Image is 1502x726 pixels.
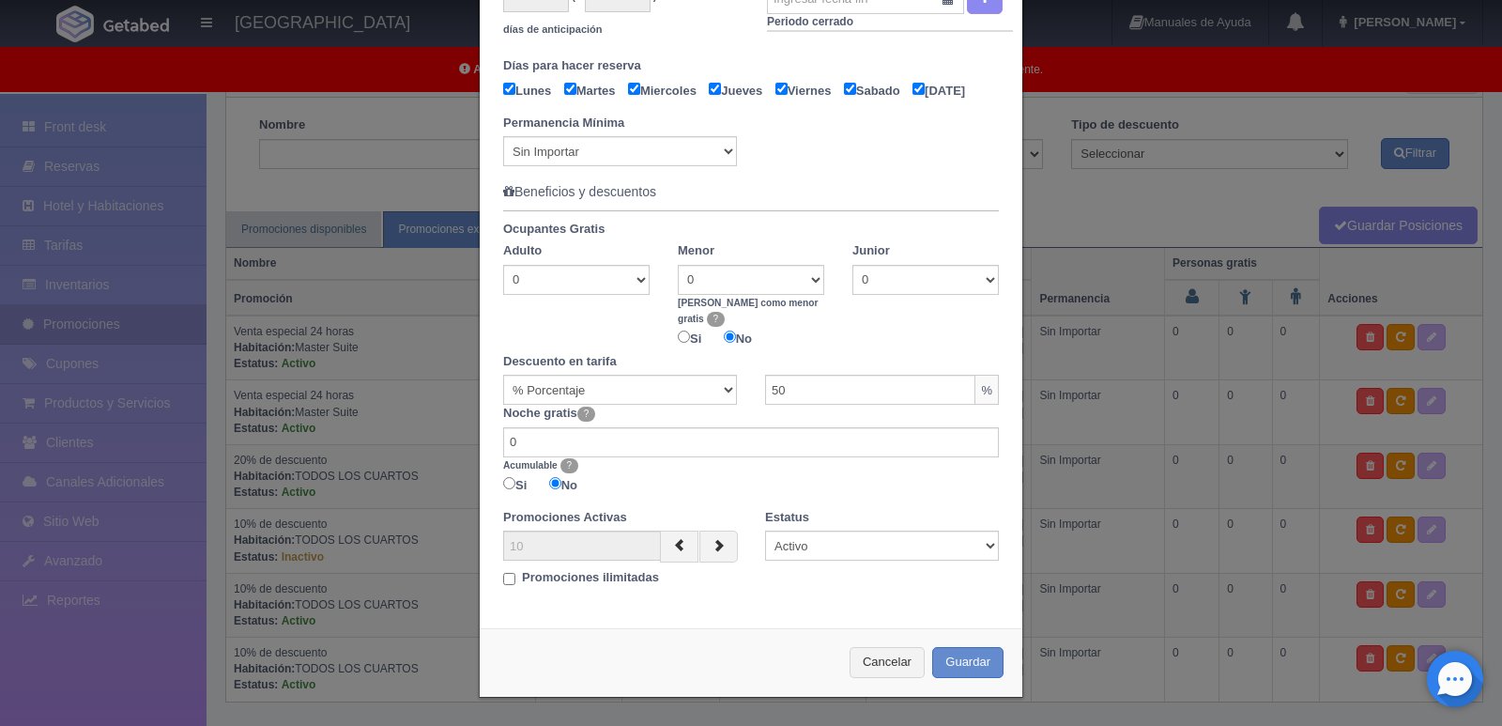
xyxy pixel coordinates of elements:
input: No [549,477,561,489]
label: Si [678,327,701,348]
label: Jueves [709,79,772,100]
span: % [975,375,999,405]
label: Permanencia Mínima [503,115,624,132]
input: Si [678,331,690,343]
label: No [705,327,752,348]
input: Jueves [709,83,721,95]
label: Días para hacer reserva [489,57,1013,75]
th: Periodo cerrado [767,14,1013,31]
label: Viernes [775,79,841,100]
b: Acumulable [503,460,558,471]
input: Viernes [775,83,788,95]
input: Sabado [844,83,856,95]
input: Cantidad [765,375,975,405]
small: días de anticipación [503,23,603,35]
b: [PERSON_NAME] como menor gratis [678,298,818,324]
label: Lunes [503,79,560,100]
label: Descuento en tarifa [503,353,617,371]
label: Estatus [765,509,809,527]
span: ? [707,312,726,327]
label: Martes [564,79,625,100]
button: Guardar [932,647,1004,678]
input: Lunes [503,83,515,95]
input: No [724,331,736,343]
label: Menor [678,242,714,260]
label: No [530,473,577,495]
span: ? [577,407,596,422]
label: Sabado [844,79,910,100]
input: Promociones ilimitadas [503,573,515,585]
label: Promociones Activas [503,509,627,527]
label: Junior [852,242,890,260]
label: [DATE] [912,79,974,100]
input: Miercoles [628,83,640,95]
span: ? [560,458,579,473]
label: Noche gratis [503,405,577,423]
h5: Beneficios y descuentos [503,185,999,199]
label: Miercoles [628,79,706,100]
button: Cancelar [850,647,925,678]
label: Adulto [503,242,542,260]
input: [DATE] [912,83,925,95]
b: Promociones ilimitadas [522,570,659,584]
input: Si [503,477,515,489]
label: Si [503,473,527,495]
input: Martes [564,83,576,95]
label: Ocupantes Gratis [489,221,1013,239]
input: Cantidad [503,427,999,457]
